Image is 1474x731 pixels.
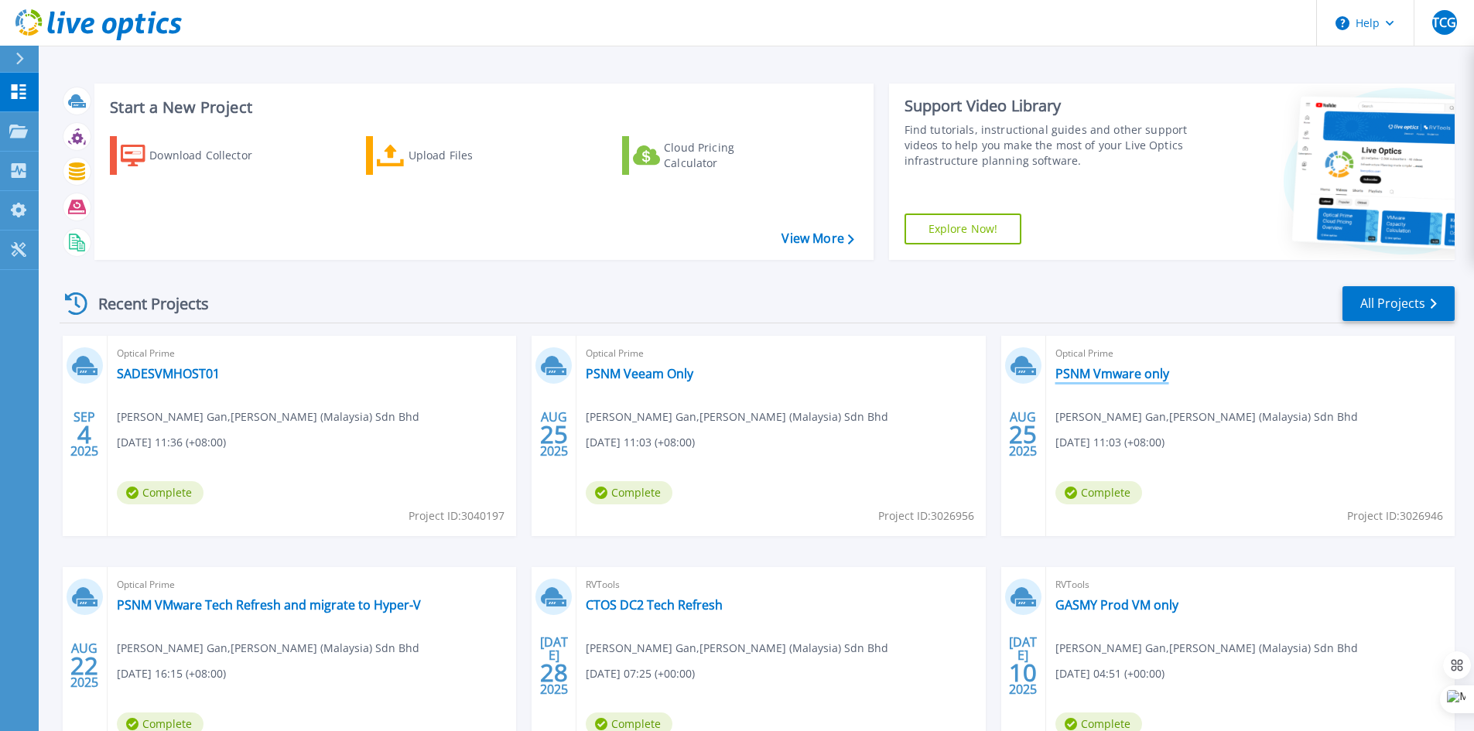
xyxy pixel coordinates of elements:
a: PSNM Veeam Only [586,366,693,381]
a: PSNM Vmware only [1055,366,1169,381]
div: AUG 2025 [539,406,569,463]
span: RVTools [586,576,976,593]
span: [DATE] 07:25 (+00:00) [586,665,695,682]
span: Project ID: 3026956 [878,507,974,524]
span: Optical Prime [117,345,507,362]
a: View More [781,231,853,246]
span: [PERSON_NAME] Gan , [PERSON_NAME] (Malaysia) Sdn Bhd [586,640,888,657]
span: [DATE] 16:15 (+08:00) [117,665,226,682]
div: SEP 2025 [70,406,99,463]
div: Find tutorials, instructional guides and other support videos to help you make the most of your L... [905,122,1193,169]
h3: Start a New Project [110,99,853,116]
a: Download Collector [110,136,282,175]
div: Cloud Pricing Calculator [664,140,788,171]
span: 25 [1009,428,1037,441]
a: CTOS DC2 Tech Refresh [586,597,723,613]
span: Optical Prime [1055,345,1445,362]
span: [DATE] 11:36 (+08:00) [117,434,226,451]
a: All Projects [1342,286,1455,321]
span: 28 [540,666,568,679]
span: [PERSON_NAME] Gan , [PERSON_NAME] (Malaysia) Sdn Bhd [1055,640,1358,657]
span: 22 [70,659,98,672]
a: Explore Now! [905,213,1022,244]
span: Complete [117,481,203,504]
div: [DATE] 2025 [1008,637,1038,694]
span: 25 [540,428,568,441]
div: AUG 2025 [70,637,99,694]
span: [DATE] 11:03 (+08:00) [1055,434,1164,451]
span: Project ID: 3026946 [1347,507,1443,524]
div: Upload Files [409,140,532,171]
div: Recent Projects [60,285,230,323]
a: Cloud Pricing Calculator [622,136,795,175]
span: 10 [1009,666,1037,679]
a: PSNM VMware Tech Refresh and migrate to Hyper-V [117,597,421,613]
div: [DATE] 2025 [539,637,569,694]
span: Complete [1055,481,1142,504]
span: [DATE] 11:03 (+08:00) [586,434,695,451]
span: Project ID: 3040197 [409,507,504,524]
span: [PERSON_NAME] Gan , [PERSON_NAME] (Malaysia) Sdn Bhd [1055,408,1358,425]
a: Upload Files [366,136,539,175]
span: [DATE] 04:51 (+00:00) [1055,665,1164,682]
div: AUG 2025 [1008,406,1038,463]
span: Optical Prime [586,345,976,362]
span: TCG [1432,16,1456,29]
a: GASMY Prod VM only [1055,597,1178,613]
span: RVTools [1055,576,1445,593]
span: [PERSON_NAME] Gan , [PERSON_NAME] (Malaysia) Sdn Bhd [117,408,419,425]
span: Complete [586,481,672,504]
div: Download Collector [149,140,273,171]
span: [PERSON_NAME] Gan , [PERSON_NAME] (Malaysia) Sdn Bhd [117,640,419,657]
span: 4 [77,428,91,441]
div: Support Video Library [905,96,1193,116]
span: Optical Prime [117,576,507,593]
a: SADESVMHOST01 [117,366,220,381]
span: [PERSON_NAME] Gan , [PERSON_NAME] (Malaysia) Sdn Bhd [586,408,888,425]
